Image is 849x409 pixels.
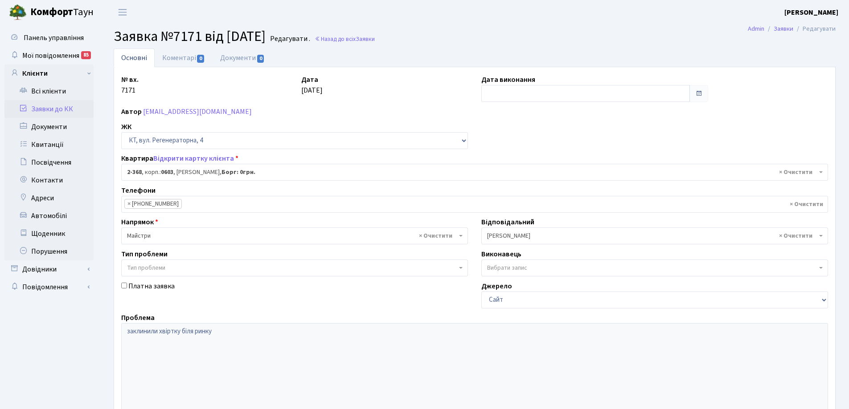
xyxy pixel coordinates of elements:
label: Телефони [121,185,156,196]
a: Панель управління [4,29,94,47]
span: Коровін О.Д. [487,231,817,240]
b: [PERSON_NAME] [784,8,838,17]
span: 0 [197,55,204,63]
span: <b>2-368</b>, корп.: <b>0603</b>, Чередніченко Віктор Васильович, <b>Борг: 0грн.</b> [127,168,817,177]
a: Посвідчення [4,154,94,171]
label: Дата виконання [481,74,535,85]
label: Квартира [121,153,238,164]
label: Дата [301,74,318,85]
a: Документи [4,118,94,136]
a: Коментарі [155,49,213,67]
b: Комфорт [30,5,73,19]
a: [EMAIL_ADDRESS][DOMAIN_NAME] [143,107,252,117]
li: Редагувати [793,24,836,34]
a: [PERSON_NAME] [784,7,838,18]
a: Порушення [4,243,94,260]
a: Основні [114,49,155,67]
span: Коровін О.Д. [481,227,828,244]
span: Мої повідомлення [22,51,79,61]
span: Майстри [121,227,468,244]
a: Заявки [774,24,793,33]
label: № вх. [121,74,139,85]
span: Видалити всі елементи [779,168,812,177]
span: Панель управління [24,33,84,43]
li: +380935029379 [124,199,182,209]
span: × [127,199,131,208]
label: Джерело [481,281,512,292]
a: Повідомлення [4,278,94,296]
div: 85 [81,51,91,59]
a: Адреси [4,189,94,207]
a: Квитанції [4,136,94,154]
a: Клієнти [4,65,94,82]
a: Документи [213,49,272,67]
a: Контакти [4,171,94,189]
div: 7171 [115,74,295,102]
label: Тип проблеми [121,249,168,259]
a: Admin [748,24,764,33]
a: Відкрити картку клієнта [153,154,234,163]
small: Редагувати . [268,35,310,43]
span: Заявка №7171 від [DATE] [114,26,266,47]
div: [DATE] [295,74,475,102]
label: Автор [121,106,142,117]
span: <b>2-368</b>, корп.: <b>0603</b>, Чередніченко Віктор Васильович, <b>Борг: 0грн.</b> [121,164,828,181]
img: logo.png [9,4,27,21]
b: Борг: 0грн. [221,168,255,177]
label: Виконавець [481,249,521,259]
a: Назад до всіхЗаявки [315,35,375,43]
button: Переключити навігацію [111,5,134,20]
label: Відповідальний [481,217,534,227]
span: Майстри [127,231,457,240]
label: Проблема [121,312,155,323]
a: Автомобілі [4,207,94,225]
label: Напрямок [121,217,158,227]
span: Таун [30,5,94,20]
span: Видалити всі елементи [419,231,452,240]
b: 0603 [161,168,173,177]
span: Видалити всі елементи [790,200,823,209]
a: Щоденник [4,225,94,243]
a: Довідники [4,260,94,278]
label: Платна заявка [128,281,175,292]
a: Всі клієнти [4,82,94,100]
a: Заявки до КК [4,100,94,118]
span: Видалити всі елементи [779,231,812,240]
span: 0 [257,55,264,63]
span: Тип проблеми [127,263,165,272]
span: Заявки [356,35,375,43]
nav: breadcrumb [734,20,849,38]
b: 2-368 [127,168,142,177]
span: Вибрати запис [487,263,527,272]
label: ЖК [121,121,131,132]
a: Мої повідомлення85 [4,47,94,65]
